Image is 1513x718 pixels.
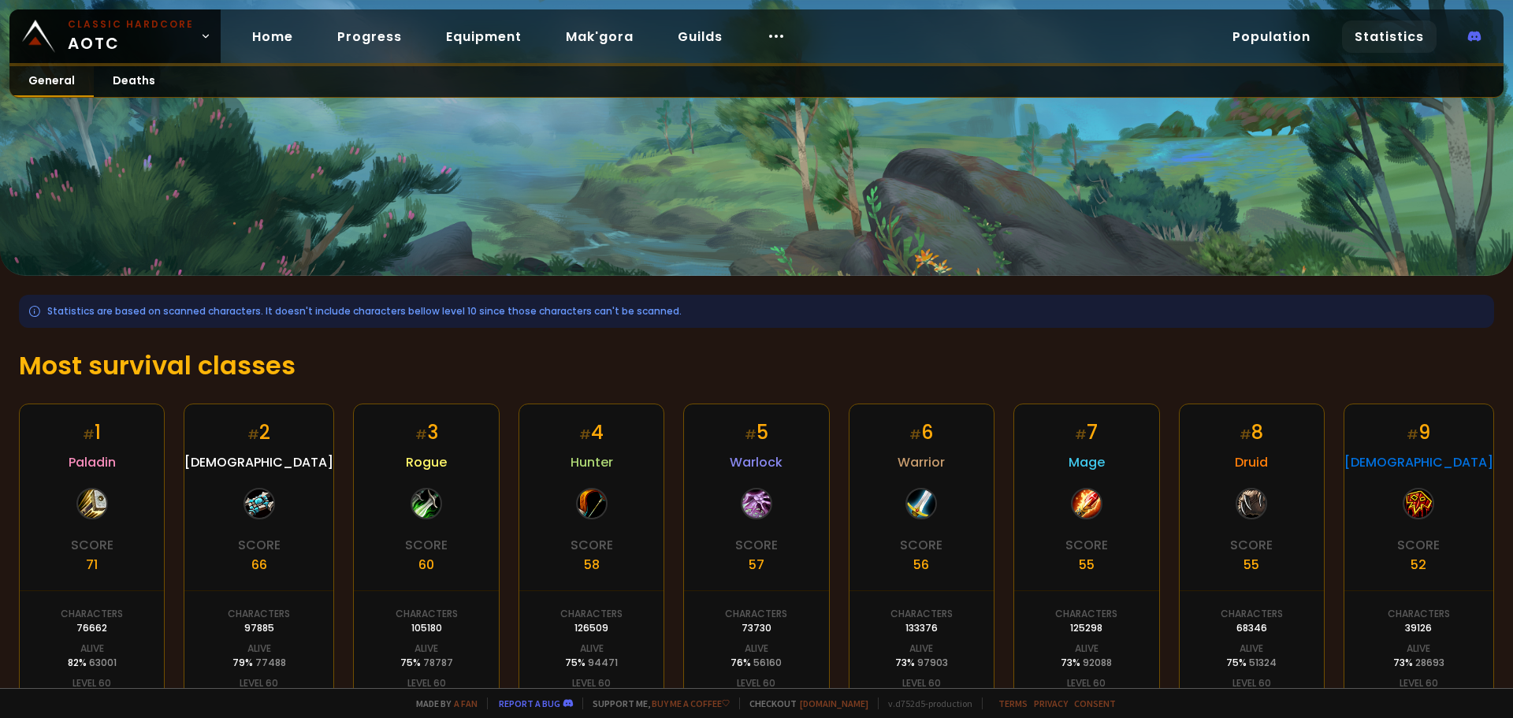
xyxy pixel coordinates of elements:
div: 4 [579,419,604,446]
div: Score [735,535,778,555]
div: 73 % [895,656,948,670]
div: 75 % [1226,656,1277,670]
a: Privacy [1034,698,1068,709]
div: Score [1230,535,1273,555]
small: Classic Hardcore [68,17,194,32]
div: 125298 [1070,621,1102,635]
div: 126509 [574,621,608,635]
div: Alive [80,642,104,656]
span: [DEMOGRAPHIC_DATA] [184,452,333,472]
div: 7 [1075,419,1098,446]
div: Score [1397,535,1440,555]
div: Characters [725,607,787,621]
div: 8 [1240,419,1263,446]
span: Support me, [582,698,730,709]
div: 57 [749,555,764,575]
div: Characters [228,607,290,621]
div: 60 [418,555,434,575]
div: Characters [396,607,458,621]
div: 3 [415,419,438,446]
span: 28693 [1415,656,1444,669]
div: 71 [86,555,98,575]
small: # [1075,426,1087,444]
span: 51324 [1249,656,1277,669]
div: Level 60 [240,676,278,690]
div: Level 60 [737,676,775,690]
small: # [745,426,756,444]
div: 76662 [76,621,107,635]
div: 5 [745,419,768,446]
div: Alive [1075,642,1099,656]
span: Mage [1069,452,1105,472]
a: [DOMAIN_NAME] [800,698,868,709]
div: 75 % [400,656,453,670]
div: Level 60 [1232,676,1271,690]
a: Statistics [1342,20,1437,53]
div: Characters [61,607,123,621]
div: Characters [1055,607,1117,621]
div: Alive [1240,642,1263,656]
div: 39126 [1405,621,1432,635]
div: Level 60 [72,676,111,690]
div: Alive [414,642,438,656]
div: Alive [247,642,271,656]
div: 58 [584,555,600,575]
div: Score [1065,535,1108,555]
small: # [579,426,591,444]
a: Home [240,20,306,53]
span: Warlock [730,452,783,472]
span: 56160 [753,656,782,669]
small: # [247,426,259,444]
div: 55 [1079,555,1095,575]
div: Characters [1388,607,1450,621]
div: Level 60 [407,676,446,690]
a: Terms [998,698,1028,709]
a: Classic HardcoreAOTC [9,9,221,63]
span: 63001 [89,656,117,669]
span: 92088 [1083,656,1112,669]
div: 1 [83,419,101,446]
div: 52 [1411,555,1426,575]
small: # [909,426,921,444]
div: Score [571,535,613,555]
div: Alive [909,642,933,656]
div: 6 [909,419,933,446]
div: Statistics are based on scanned characters. It doesn't include characters bellow level 10 since t... [19,295,1494,328]
a: Equipment [433,20,534,53]
span: Paladin [69,452,116,472]
div: 73 % [1393,656,1444,670]
div: Alive [1407,642,1430,656]
div: 82 % [68,656,117,670]
a: Progress [325,20,414,53]
small: # [1407,426,1418,444]
div: Alive [745,642,768,656]
a: Report a bug [499,698,560,709]
div: Level 60 [572,676,611,690]
div: 55 [1243,555,1259,575]
div: 76 % [730,656,782,670]
h1: Most survival classes [19,347,1494,385]
div: Score [71,535,113,555]
div: Score [238,535,281,555]
div: Level 60 [1400,676,1438,690]
small: # [415,426,427,444]
div: 75 % [565,656,618,670]
div: Characters [560,607,623,621]
div: 73 % [1061,656,1112,670]
div: 66 [251,555,267,575]
div: Characters [890,607,953,621]
div: 105180 [411,621,442,635]
div: 97885 [244,621,274,635]
span: 77488 [255,656,286,669]
span: Hunter [571,452,613,472]
div: Score [900,535,942,555]
span: Made by [407,698,478,709]
a: a fan [454,698,478,709]
div: Level 60 [902,676,941,690]
div: Level 60 [1067,676,1106,690]
a: Population [1220,20,1323,53]
div: 73730 [742,621,771,635]
div: Alive [580,642,604,656]
div: 133376 [905,621,938,635]
a: General [9,66,94,97]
